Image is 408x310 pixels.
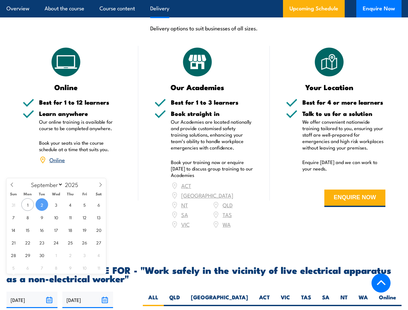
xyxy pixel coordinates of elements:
[92,198,105,211] span: September 6, 2025
[50,236,62,249] span: September 24, 2025
[317,294,335,306] label: SA
[21,249,34,261] span: September 29, 2025
[7,211,20,223] span: September 7, 2025
[64,236,77,249] span: September 25, 2025
[50,261,62,274] span: October 8, 2025
[164,294,185,306] label: QLD
[64,249,77,261] span: October 2, 2025
[78,211,91,223] span: September 12, 2025
[36,261,48,274] span: October 7, 2025
[36,223,48,236] span: September 16, 2025
[50,249,62,261] span: October 1, 2025
[23,83,109,91] h3: Online
[373,294,402,306] label: Online
[63,181,84,188] input: Year
[35,192,49,196] span: Tue
[36,249,48,261] span: September 30, 2025
[50,198,62,211] span: September 3, 2025
[92,236,105,249] span: September 27, 2025
[21,223,34,236] span: September 15, 2025
[296,294,317,306] label: TAS
[302,119,385,151] p: We offer convenient nationwide training tailored to you, ensuring your staff are well-prepared fo...
[302,159,385,172] p: Enquire [DATE] and we can work to your needs.
[171,110,254,117] h5: Book straight in
[49,192,63,196] span: Wed
[92,223,105,236] span: September 20, 2025
[64,198,77,211] span: September 4, 2025
[302,110,385,117] h5: Talk to us for a solution
[92,211,105,223] span: September 13, 2025
[21,236,34,249] span: September 22, 2025
[36,211,48,223] span: September 9, 2025
[78,249,91,261] span: October 3, 2025
[92,192,106,196] span: Sat
[64,223,77,236] span: September 18, 2025
[154,83,241,91] h3: Our Academies
[286,83,372,91] h3: Your Location
[6,24,402,32] p: Delivery options to suit businesses of all sizes.
[21,198,34,211] span: September 1, 2025
[21,192,35,196] span: Mon
[78,223,91,236] span: September 19, 2025
[7,261,20,274] span: October 5, 2025
[21,261,34,274] span: October 6, 2025
[39,139,122,152] p: Book your seats via the course schedule at a time that suits you.
[7,223,20,236] span: September 14, 2025
[21,211,34,223] span: September 8, 2025
[39,99,122,105] h5: Best for 1 to 12 learners
[302,99,385,105] h5: Best for 4 or more learners
[6,265,402,282] h2: UPCOMING SCHEDULE FOR - "Work safely in the vicinity of live electrical apparatus as a non-electr...
[64,261,77,274] span: October 9, 2025
[78,198,91,211] span: September 5, 2025
[7,249,20,261] span: September 28, 2025
[49,156,65,163] a: Online
[254,294,275,306] label: ACT
[50,211,62,223] span: September 10, 2025
[6,292,58,308] input: From date
[171,119,254,151] p: Our Academies are located nationally and provide customised safety training solutions, enhancing ...
[275,294,296,306] label: VIC
[171,99,254,105] h5: Best for 1 to 3 learners
[7,236,20,249] span: September 21, 2025
[28,180,63,189] select: Month
[50,223,62,236] span: September 17, 2025
[6,192,21,196] span: Sun
[171,159,254,178] p: Book your training now or enquire [DATE] to discuss group training to our Academies
[143,294,164,306] label: ALL
[353,294,373,306] label: WA
[78,261,91,274] span: October 10, 2025
[335,294,353,306] label: NT
[78,236,91,249] span: September 26, 2025
[62,292,113,308] input: To date
[36,236,48,249] span: September 23, 2025
[39,119,122,131] p: Our online training is available for course to be completed anywhere.
[92,261,105,274] span: October 11, 2025
[36,198,48,211] span: September 2, 2025
[92,249,105,261] span: October 4, 2025
[324,190,385,207] button: ENQUIRE NOW
[63,192,78,196] span: Thu
[64,211,77,223] span: September 11, 2025
[78,192,92,196] span: Fri
[7,198,20,211] span: August 31, 2025
[39,110,122,117] h5: Learn anywhere
[185,294,254,306] label: [GEOGRAPHIC_DATA]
